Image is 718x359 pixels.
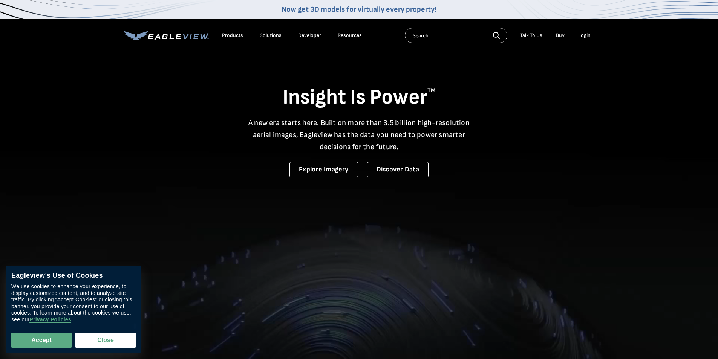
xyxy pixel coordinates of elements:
[11,272,136,280] div: Eagleview’s Use of Cookies
[260,32,282,39] div: Solutions
[578,32,591,39] div: Login
[29,317,71,323] a: Privacy Policies
[338,32,362,39] div: Resources
[11,333,72,348] button: Accept
[222,32,243,39] div: Products
[11,284,136,323] div: We use cookies to enhance your experience, to display customized content, and to analyze site tra...
[405,28,507,43] input: Search
[289,162,358,177] a: Explore Imagery
[75,333,136,348] button: Close
[282,5,436,14] a: Now get 3D models for virtually every property!
[556,32,565,39] a: Buy
[520,32,542,39] div: Talk To Us
[298,32,321,39] a: Developer
[244,117,475,153] p: A new era starts here. Built on more than 3.5 billion high-resolution aerial images, Eagleview ha...
[427,87,436,94] sup: TM
[124,84,594,111] h1: Insight Is Power
[367,162,429,177] a: Discover Data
